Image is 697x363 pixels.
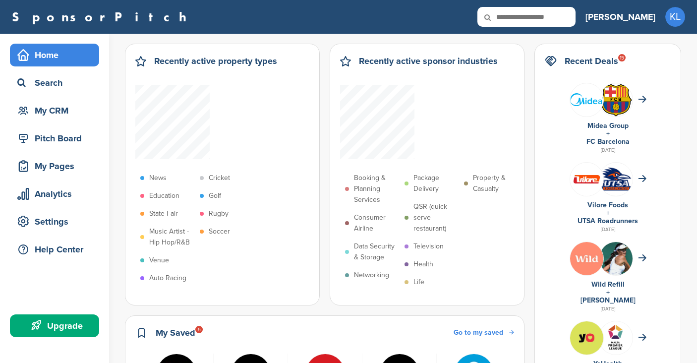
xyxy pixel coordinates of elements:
a: My CRM [10,99,99,122]
a: Help Center [10,238,99,261]
img: 330px raducanu wmq18 (16) (42834286534) [599,242,633,292]
div: Pitch Board [15,129,99,147]
h2: Recent Deals [565,54,618,68]
p: Life [413,277,424,288]
div: Home [15,46,99,64]
img: Open uri20141112 64162 1eu47ya?1415809040 [599,166,633,192]
div: Search [15,74,99,92]
a: [PERSON_NAME] [581,296,636,304]
img: 200px midea.svg [570,93,603,106]
span: Go to my saved [454,328,503,337]
p: Education [149,190,179,201]
h2: Recently active sponsor industries [359,54,498,68]
p: Consumer Airline [354,212,400,234]
p: Venue [149,255,169,266]
p: News [149,173,167,183]
a: My Pages [10,155,99,178]
p: State Fair [149,208,178,219]
div: My Pages [15,157,99,175]
a: + [606,288,610,297]
a: Midea Group [587,121,629,130]
a: Upgrade [10,314,99,337]
img: Group 246 [570,163,603,196]
h2: Recently active property types [154,54,277,68]
p: QSR (quick serve restaurant) [413,201,459,234]
a: Wild Refill [591,280,625,289]
a: UTSA Roadrunners [578,217,638,225]
a: Analytics [10,182,99,205]
a: Settings [10,210,99,233]
span: KL [665,7,685,27]
a: + [606,129,610,138]
h3: [PERSON_NAME] [585,10,655,24]
p: Property & Casualty [473,173,519,194]
div: [DATE] [545,146,671,155]
img: Xmy2hx9i 400x400 [570,242,603,275]
a: + [606,209,610,217]
p: Package Delivery [413,173,459,194]
p: Golf [209,190,221,201]
img: Open uri20141112 64162 1yeofb6?1415809477 [599,83,633,117]
a: FC Barcelona [586,137,630,146]
h2: My Saved [156,326,195,340]
div: 15 [618,54,626,61]
p: Soccer [209,226,230,237]
a: SponsorPitch [12,10,193,23]
p: Data Security & Storage [354,241,400,263]
p: Television [413,241,444,252]
p: Booking & Planning Services [354,173,400,205]
div: Upgrade [15,317,99,335]
div: Analytics [15,185,99,203]
p: Music Artist - Hip Hop/R&B [149,226,195,248]
div: [DATE] [545,225,671,234]
a: [PERSON_NAME] [585,6,655,28]
div: Help Center [15,241,99,258]
a: Search [10,71,99,94]
div: My CRM [15,102,99,120]
a: Home [10,44,99,66]
img: 525644331 17898828333253369 2166898335964047711 n [570,321,603,355]
p: Cricket [209,173,230,183]
p: Health [413,259,433,270]
p: Rugby [209,208,229,219]
div: 5 [195,326,203,333]
div: Settings [15,213,99,231]
div: [DATE] [545,304,671,313]
img: Group 244 [599,321,633,355]
a: Go to my saved [454,327,514,338]
p: Networking [354,270,389,281]
p: Auto Racing [149,273,186,284]
a: Vilore Foods [587,201,628,209]
a: Pitch Board [10,127,99,150]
